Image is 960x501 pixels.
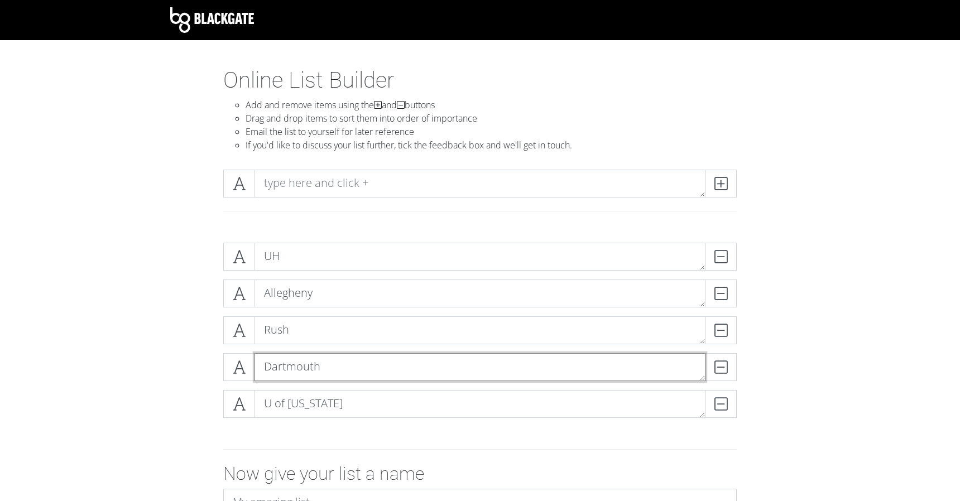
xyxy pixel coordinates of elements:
h1: Online List Builder [223,67,737,94]
img: Blackgate [170,7,254,33]
li: Add and remove items using the and buttons [246,98,737,112]
li: If you'd like to discuss your list further, tick the feedback box and we'll get in touch. [246,138,737,152]
li: Email the list to yourself for later reference [246,125,737,138]
h2: Now give your list a name [223,463,737,484]
li: Drag and drop items to sort them into order of importance [246,112,737,125]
